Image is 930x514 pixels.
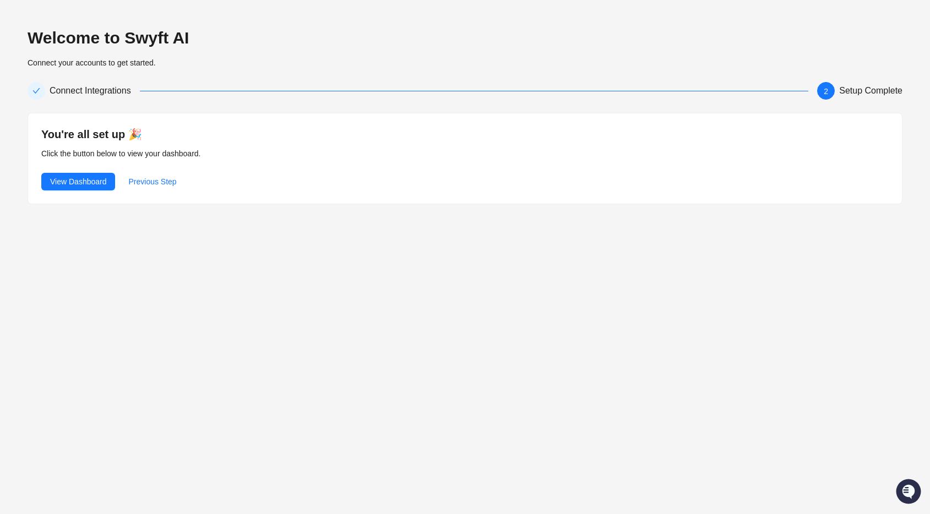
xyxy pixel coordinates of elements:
h4: You're all set up 🎉 [41,127,889,142]
div: We're available if you need us! [37,111,139,119]
img: 5124521997842_fc6d7dfcefe973c2e489_88.png [11,100,31,119]
div: Setup Complete [839,82,902,100]
div: Connect Integrations [50,82,140,100]
div: Start new chat [37,100,181,111]
button: View Dashboard [41,173,115,190]
div: 📶 [50,155,58,164]
img: Swyft AI [11,11,33,33]
button: Start new chat [187,103,200,116]
span: View Dashboard [50,176,106,188]
a: 📶Status [45,150,89,169]
a: 📚Docs [7,150,45,169]
button: Previous Step [119,173,185,190]
span: 2 [824,87,828,96]
span: Previous Step [128,176,176,188]
span: Click the button below to view your dashboard. [41,149,201,158]
h2: How can we help? [11,62,200,79]
span: Pylon [110,181,133,189]
div: 📚 [11,155,20,164]
span: Status [61,154,85,165]
a: Powered byPylon [78,181,133,189]
span: check [32,87,40,95]
h2: Welcome to Swyft AI [28,28,902,48]
span: Connect your accounts to get started. [28,58,156,67]
iframe: Open customer support [895,478,924,507]
p: Welcome 👋 [11,44,200,62]
span: Docs [22,154,41,165]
